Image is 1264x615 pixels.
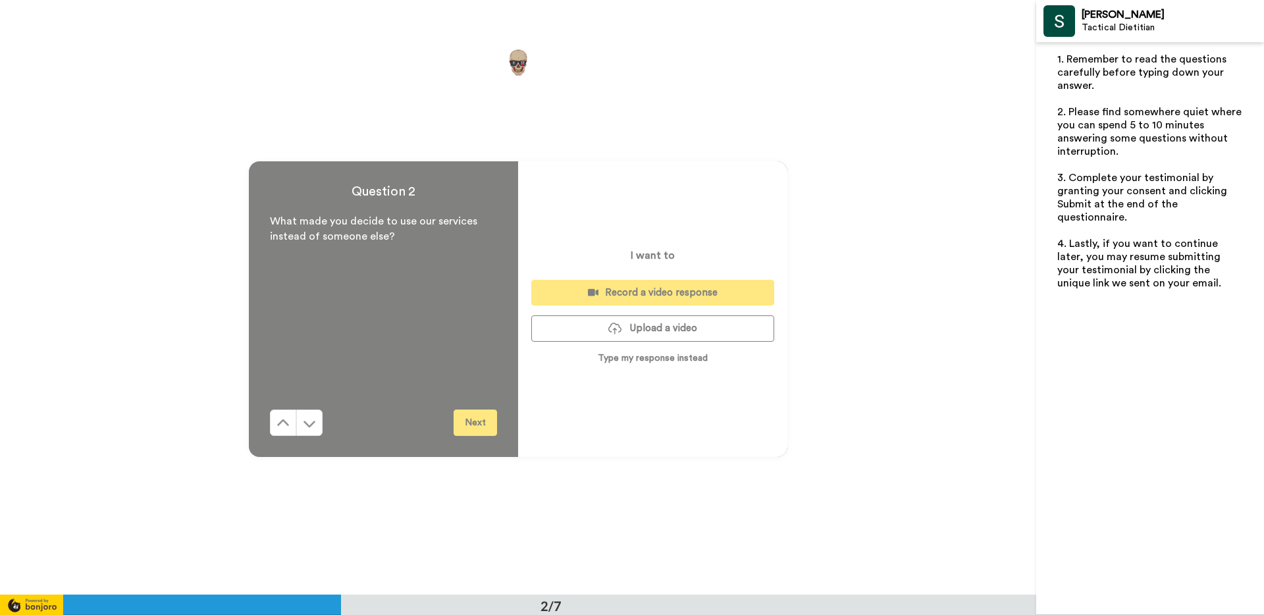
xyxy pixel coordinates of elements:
[270,216,480,242] span: What made you decide to use our services instead of someone else?
[542,286,764,300] div: Record a video response
[631,248,675,263] p: I want to
[1057,173,1230,223] span: 3. Complete your testimonial by granting your consent and clicking Submit at the end of the quest...
[1082,9,1263,21] div: [PERSON_NAME]
[531,315,774,341] button: Upload a video
[519,597,583,615] div: 2/7
[454,410,497,436] button: Next
[531,280,774,306] button: Record a video response
[1082,22,1263,34] div: Tactical Dietitian
[1057,54,1229,91] span: 1. Remember to read the questions carefully before typing down your answer.
[1043,5,1075,37] img: Profile Image
[1057,107,1244,157] span: 2. Please find somewhere quiet where you can spend 5 to 10 minutes answering some questions witho...
[1057,238,1223,288] span: 4. Lastly, if you want to continue later, you may resume submitting your testimonial by clicking ...
[270,182,497,201] h4: Question 2
[598,352,708,365] p: Type my response instead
